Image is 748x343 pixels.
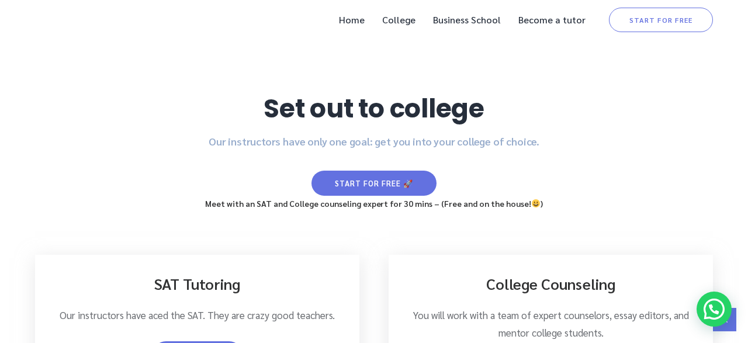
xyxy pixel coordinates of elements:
[406,272,695,295] h4: College Counseling
[264,91,484,126] span: Set out to college
[406,306,695,341] p: You will work with a team of expert counselors, essay editors, and mentor college students.
[609,8,713,32] a: start for free
[53,272,342,295] h4: SAT Tutoring
[205,198,543,209] strong: Meet with an SAT and College counseling expert for 30 mins – (Free and on the house! )
[512,8,591,32] a: Become a tutor
[376,8,421,32] a: College
[53,306,342,324] p: Our instructors have aced the SAT. They are crazy good teachers.
[209,134,539,148] span: Our instructors have only one goal: get you into your college of choice.
[333,8,370,32] a: Home
[311,171,437,196] a: start for free 🚀
[532,199,540,207] img: 😀
[427,8,507,32] a: Business School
